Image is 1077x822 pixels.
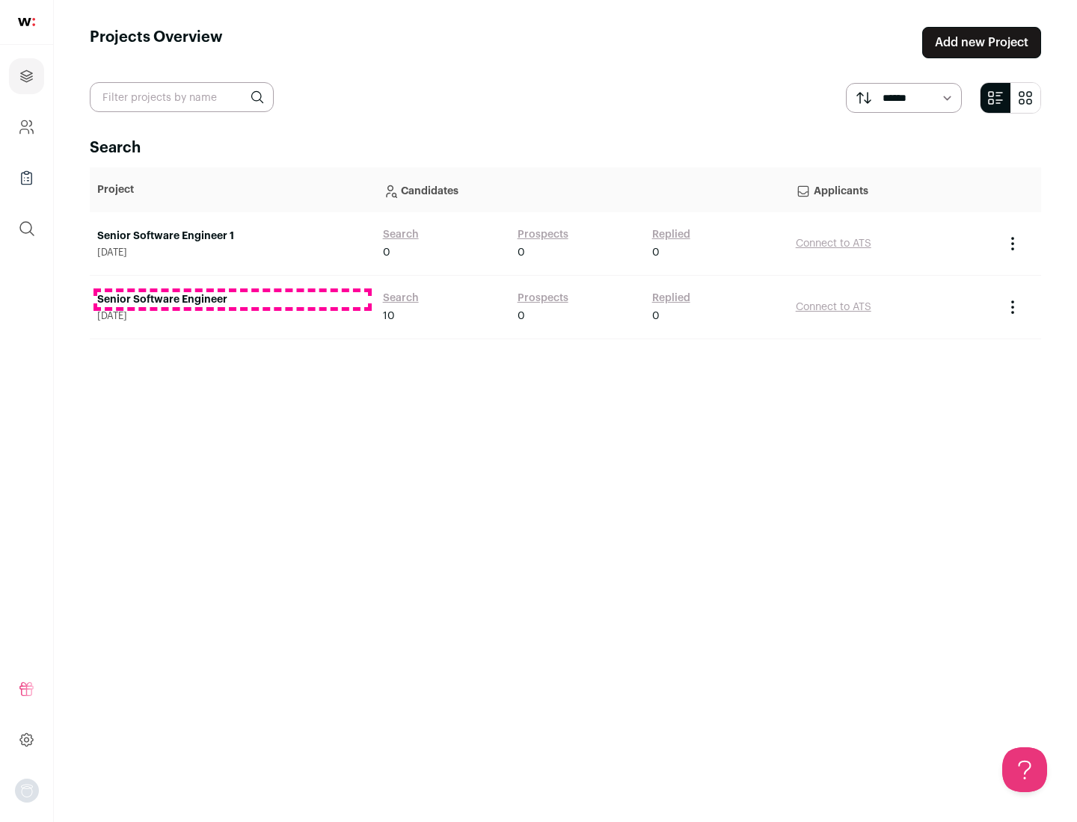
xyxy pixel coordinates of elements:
[652,245,660,260] span: 0
[518,227,568,242] a: Prospects
[9,109,44,145] a: Company and ATS Settings
[9,58,44,94] a: Projects
[922,27,1041,58] a: Add new Project
[383,227,419,242] a: Search
[383,309,395,324] span: 10
[1002,747,1047,792] iframe: Help Scout Beacon - Open
[90,82,274,112] input: Filter projects by name
[796,302,871,312] a: Connect to ATS
[15,779,39,803] button: Open dropdown
[90,137,1041,158] h2: Search
[97,229,368,244] a: Senior Software Engineer 1
[652,309,660,324] span: 0
[652,291,690,306] a: Replied
[97,247,368,259] span: [DATE]
[796,175,989,205] p: Applicants
[518,291,568,306] a: Prospects
[9,160,44,196] a: Company Lists
[796,238,871,249] a: Connect to ATS
[18,18,35,26] img: wellfound-shorthand-0d5821cbd27db2630d0214b213865d53afaa358527fdda9d0ea32b1df1b89c2c.svg
[652,227,690,242] a: Replied
[97,310,368,322] span: [DATE]
[383,291,419,306] a: Search
[15,779,39,803] img: nopic.png
[383,245,390,260] span: 0
[1004,298,1022,316] button: Project Actions
[90,27,223,58] h1: Projects Overview
[97,182,368,197] p: Project
[97,292,368,307] a: Senior Software Engineer
[1004,235,1022,253] button: Project Actions
[518,309,525,324] span: 0
[383,175,781,205] p: Candidates
[518,245,525,260] span: 0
